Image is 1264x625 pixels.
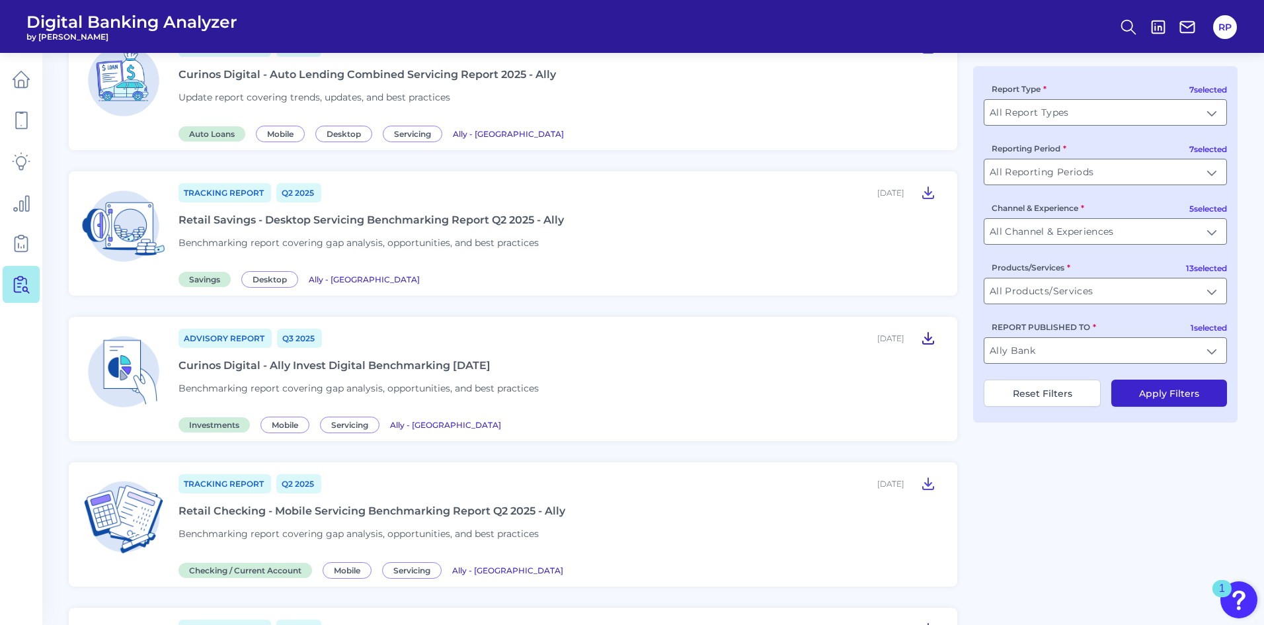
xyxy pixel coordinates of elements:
a: Investments [178,418,255,431]
button: Retail Checking - Mobile Servicing Benchmarking Report Q2 2025 - Ally [915,473,941,494]
label: Report Type [992,84,1047,94]
a: Ally - [GEOGRAPHIC_DATA] [390,418,501,431]
button: Retail Savings - Desktop Servicing Benchmarking Report Q2 2025 - Ally [915,182,941,203]
a: Ally - [GEOGRAPHIC_DATA] [309,272,420,285]
div: Curinos Digital - Ally Invest Digital Benchmarking [DATE] [178,359,491,372]
span: Desktop [241,271,298,288]
span: Desktop [315,126,372,142]
img: Auto Loans [79,36,168,125]
span: Servicing [320,417,379,433]
a: Advisory Report [178,329,272,348]
button: Reset Filters [984,380,1101,407]
span: Ally - [GEOGRAPHIC_DATA] [309,274,420,284]
a: Savings [178,272,236,285]
a: Auto Loans [178,127,251,140]
span: Mobile [256,126,305,142]
a: Servicing [382,563,447,576]
span: Update report covering trends, updates, and best practices [178,91,450,103]
a: Mobile [323,563,377,576]
a: Tracking Report [178,183,271,202]
a: Ally - [GEOGRAPHIC_DATA] [453,127,564,140]
label: Products/Services [992,263,1070,272]
span: Ally - [GEOGRAPHIC_DATA] [390,420,501,430]
img: Checking / Current Account [79,473,168,562]
a: Ally - [GEOGRAPHIC_DATA] [452,563,563,576]
a: Mobile [256,127,310,140]
div: [DATE] [877,479,904,489]
label: Reporting Period [992,144,1066,153]
a: Servicing [383,127,448,140]
div: [DATE] [877,188,904,198]
span: Mobile [260,417,309,433]
div: 1 [1219,589,1225,606]
a: Q3 2025 [277,329,322,348]
a: Q2 2025 [276,183,321,202]
button: Curinos Digital - Ally Invest Digital Benchmarking July 2025 [915,327,941,349]
button: RP [1213,15,1237,39]
a: Q2 2025 [276,474,321,493]
span: Benchmarking report covering gap analysis, opportunities, and best practices [178,528,539,540]
div: Retail Checking - Mobile Servicing Benchmarking Report Q2 2025 - Ally [178,505,565,517]
span: Savings [178,272,231,287]
span: Servicing [383,126,442,142]
a: Tracking Report [178,474,271,493]
img: Savings [79,182,168,271]
a: Desktop [315,127,377,140]
span: Investments [178,417,250,433]
div: Curinos Digital - Auto Lending Combined Servicing Report 2025 - Ally [178,68,556,81]
span: Ally - [GEOGRAPHIC_DATA] [452,565,563,575]
span: by [PERSON_NAME] [26,32,237,42]
a: Desktop [241,272,303,285]
span: Servicing [382,562,442,579]
img: Investments [79,327,168,416]
a: Mobile [260,418,315,431]
span: Mobile [323,562,372,579]
button: Open Resource Center, 1 new notification [1220,581,1257,618]
label: Channel & Experience [992,203,1084,213]
button: Apply Filters [1111,380,1227,407]
span: Ally - [GEOGRAPHIC_DATA] [453,129,564,139]
span: Checking / Current Account [178,563,312,578]
a: Servicing [320,418,385,431]
span: Benchmarking report covering gap analysis, opportunities, and best practices [178,382,539,394]
div: Retail Savings - Desktop Servicing Benchmarking Report Q2 2025 - Ally [178,214,564,226]
div: [DATE] [877,333,904,343]
a: Checking / Current Account [178,563,317,576]
span: Benchmarking report covering gap analysis, opportunities, and best practices [178,237,539,249]
span: Auto Loans [178,126,245,142]
span: Digital Banking Analyzer [26,12,237,32]
label: REPORT PUBLISHED TO [992,322,1096,332]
